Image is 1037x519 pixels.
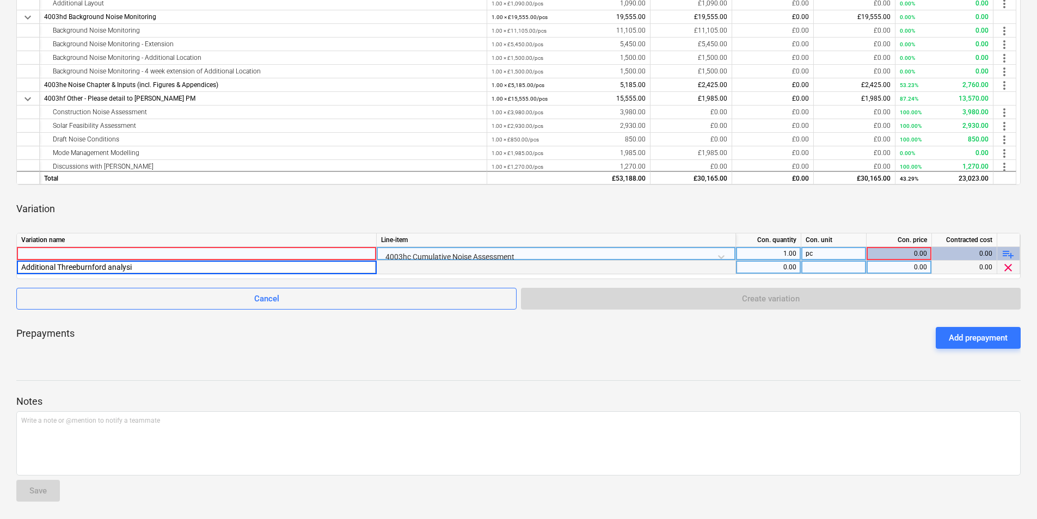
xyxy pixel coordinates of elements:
[698,149,727,157] span: £1,985.00
[998,65,1011,78] span: more_vert
[732,171,814,184] div: £0.00
[492,96,548,102] small: 1.00 × £15,555.00 / pcs
[792,95,809,102] span: £0.00
[874,27,891,34] span: £0.00
[983,467,1037,519] iframe: Chat Widget
[44,146,482,160] div: Mode Management Modelling
[44,10,482,24] div: 4003hd Background Noise Monitoring
[792,81,809,89] span: £0.00
[900,172,989,186] div: 23,023.00
[694,13,727,21] span: £19,555.00
[698,67,727,75] span: £1,500.00
[900,96,918,102] small: 87.24%
[44,160,482,174] div: Discussions with [PERSON_NAME]
[492,51,646,65] div: 1,500.00
[792,122,809,129] span: £0.00
[492,65,646,78] div: 1,500.00
[698,54,727,61] span: £1,500.00
[44,24,482,38] div: Background Noise Monitoring
[874,149,891,157] span: £0.00
[874,163,891,170] span: £0.00
[900,164,922,170] small: 100.00%
[492,10,646,24] div: 19,555.00
[792,40,809,48] span: £0.00
[900,78,989,92] div: 2,760.00
[998,24,1011,38] span: more_vert
[857,13,891,21] span: £19,555.00
[932,233,997,247] div: Contracted cost
[16,202,55,215] p: Variation
[492,106,646,119] div: 3,980.00
[900,38,989,51] div: 0.00
[492,69,543,75] small: 1.00 × £1,500.00 / pcs
[792,13,809,21] span: £0.00
[21,92,34,106] span: keyboard_arrow_down
[998,147,1011,160] span: more_vert
[44,133,482,146] div: Draft Noise Conditions
[40,171,487,184] div: Total
[492,1,543,7] small: 1.00 × £1,090.00 / pcs
[900,82,918,88] small: 53.23%
[801,233,867,247] div: Con. unit
[900,106,989,119] div: 3,980.00
[492,164,543,170] small: 1.00 × £1,270.00 / pcs
[492,41,543,47] small: 1.00 × £5,450.00 / pcs
[932,261,997,274] div: 0.00
[861,95,891,102] span: £1,985.00
[861,81,891,89] span: £2,425.00
[900,150,915,156] small: 0.00%
[492,119,646,133] div: 2,930.00
[900,28,915,34] small: 0.00%
[694,27,727,34] span: £11,105.00
[44,51,482,65] div: Background Noise Monitoring - Additional Location
[492,92,646,106] div: 15,555.00
[900,14,915,20] small: 0.00%
[377,233,736,247] div: Line-item
[867,233,932,247] div: Con. price
[254,292,279,306] div: Cancel
[900,176,918,182] small: 43.29%
[492,28,547,34] small: 1.00 × £11,105.00 / pcs
[998,120,1011,133] span: more_vert
[998,133,1011,146] span: more_vert
[998,38,1011,51] span: more_vert
[792,67,809,75] span: £0.00
[900,133,989,146] div: 850.00
[792,54,809,61] span: £0.00
[874,54,891,61] span: £0.00
[651,171,732,184] div: £30,165.00
[492,38,646,51] div: 5,450.00
[949,331,1008,345] div: Add prepayment
[900,69,915,75] small: 0.00%
[16,395,1021,408] p: Notes
[492,137,539,143] small: 1.00 × £850.00 / pcs
[710,135,727,143] span: £0.00
[874,135,891,143] span: £0.00
[900,92,989,106] div: 13,570.00
[698,81,727,89] span: £2,425.00
[900,55,915,61] small: 0.00%
[492,146,646,160] div: 1,985.00
[932,247,997,261] div: 0.00
[874,122,891,129] span: £0.00
[44,119,482,133] div: Solar Feasibility Assessment
[874,108,891,116] span: £0.00
[998,106,1011,119] span: more_vert
[740,261,796,274] div: 0.00
[900,24,989,38] div: 0.00
[16,288,517,310] button: Cancel
[874,67,891,75] span: £0.00
[900,1,915,7] small: 0.00%
[900,10,989,24] div: 0.00
[1002,261,1015,274] span: clear
[710,108,727,116] span: £0.00
[871,247,927,261] div: 0.00
[487,171,651,184] div: £53,188.00
[492,55,543,61] small: 1.00 × £1,500.00 / pcs
[900,51,989,65] div: 0.00
[998,52,1011,65] span: more_vert
[492,82,544,88] small: 1.00 × £5,185.00 / pcs
[792,27,809,34] span: £0.00
[21,11,34,24] span: keyboard_arrow_down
